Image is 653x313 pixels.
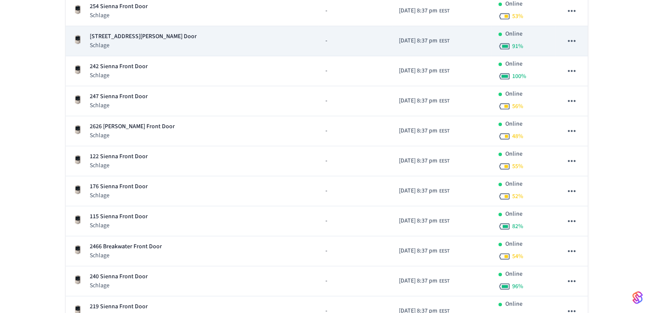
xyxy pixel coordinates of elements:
[505,210,522,219] p: Online
[73,214,83,225] img: Schlage Sense Smart Deadbolt with Camelot Trim, Front
[90,101,148,110] p: Schlage
[505,300,522,309] p: Online
[90,242,162,251] p: 2466 Breakwater Front Door
[73,94,83,105] img: Schlage Sense Smart Deadbolt with Camelot Trim, Front
[90,272,148,281] p: 240 Sienna Front Door
[512,222,523,231] span: 82 %
[325,156,327,166] span: -
[505,90,522,99] p: Online
[399,126,450,135] div: Europe/Bucharest
[399,187,437,196] span: [DATE] 8:37 pm
[399,6,437,15] span: [DATE] 8:37 pm
[325,96,327,105] span: -
[399,187,450,196] div: Europe/Bucharest
[90,281,148,290] p: Schlage
[90,302,148,311] p: 219 Sienna Front Door
[73,244,83,255] img: Schlage Sense Smart Deadbolt with Camelot Trim, Front
[439,187,450,195] span: EEST
[505,270,522,279] p: Online
[399,66,437,75] span: [DATE] 8:37 pm
[73,154,83,165] img: Schlage Sense Smart Deadbolt with Camelot Trim, Front
[325,66,327,75] span: -
[399,277,450,286] div: Europe/Bucharest
[90,221,148,230] p: Schlage
[399,247,437,256] span: [DATE] 8:37 pm
[512,72,526,81] span: 100 %
[90,152,148,161] p: 122 Sienna Front Door
[90,251,162,260] p: Schlage
[90,122,175,131] p: 2626 [PERSON_NAME] Front Door
[399,126,437,135] span: [DATE] 8:37 pm
[505,150,522,159] p: Online
[399,66,450,75] div: Europe/Bucharest
[512,102,523,111] span: 56 %
[512,12,523,21] span: 53 %
[90,191,148,200] p: Schlage
[90,32,197,41] p: [STREET_ADDRESS][PERSON_NAME] Door
[512,132,523,141] span: 48 %
[512,252,523,261] span: 54 %
[90,92,148,101] p: 247 Sienna Front Door
[73,34,83,45] img: Schlage Sense Smart Deadbolt with Camelot Trim, Front
[399,217,450,226] div: Europe/Bucharest
[439,127,450,135] span: EEST
[399,96,437,105] span: [DATE] 8:37 pm
[439,277,450,285] span: EEST
[399,36,437,45] span: [DATE] 8:37 pm
[505,60,522,69] p: Online
[90,161,148,170] p: Schlage
[325,247,327,256] span: -
[439,217,450,225] span: EEST
[325,217,327,226] span: -
[399,6,450,15] div: Europe/Bucharest
[325,126,327,135] span: -
[90,11,148,20] p: Schlage
[90,182,148,191] p: 176 Sienna Front Door
[73,274,83,285] img: Schlage Sense Smart Deadbolt with Camelot Trim, Front
[512,42,523,51] span: 91 %
[505,120,522,129] p: Online
[325,6,327,15] span: -
[90,212,148,221] p: 115 Sienna Front Door
[325,36,327,45] span: -
[439,7,450,15] span: EEST
[399,156,437,166] span: [DATE] 8:37 pm
[439,67,450,75] span: EEST
[439,37,450,45] span: EEST
[399,36,450,45] div: Europe/Bucharest
[399,217,437,226] span: [DATE] 8:37 pm
[325,277,327,286] span: -
[399,247,450,256] div: Europe/Bucharest
[73,124,83,135] img: Schlage Sense Smart Deadbolt with Camelot Trim, Front
[90,41,197,50] p: Schlage
[399,156,450,166] div: Europe/Bucharest
[90,131,175,140] p: Schlage
[512,282,523,291] span: 96 %
[512,192,523,201] span: 52 %
[512,162,523,171] span: 55 %
[325,187,327,196] span: -
[73,4,83,15] img: Schlage Sense Smart Deadbolt with Camelot Trim, Front
[90,62,148,71] p: 242 Sienna Front Door
[439,97,450,105] span: EEST
[439,247,450,255] span: EEST
[632,291,643,304] img: SeamLogoGradient.69752ec5.svg
[505,240,522,249] p: Online
[90,2,148,11] p: 254 Sienna Front Door
[73,184,83,195] img: Schlage Sense Smart Deadbolt with Camelot Trim, Front
[505,30,522,39] p: Online
[73,64,83,75] img: Schlage Sense Smart Deadbolt with Camelot Trim, Front
[90,71,148,80] p: Schlage
[399,96,450,105] div: Europe/Bucharest
[505,180,522,189] p: Online
[399,277,437,286] span: [DATE] 8:37 pm
[439,157,450,165] span: EEST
